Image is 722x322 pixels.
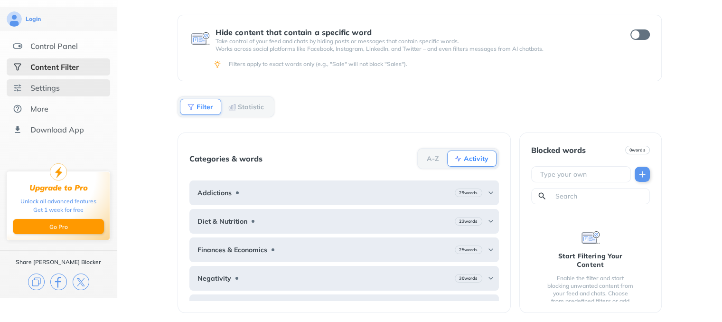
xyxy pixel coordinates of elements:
[16,258,101,266] div: Share [PERSON_NAME] Blocker
[197,218,247,225] b: Diet & Nutrition
[197,246,267,254] b: Finances & Economics
[238,104,264,110] b: Statistic
[29,183,88,192] div: Upgrade to Pro
[546,252,635,269] div: Start Filtering Your Content
[459,218,478,225] b: 23 words
[539,170,627,179] input: Type your own
[20,197,96,206] div: Unlock all advanced features
[197,104,213,110] b: Filter
[228,103,236,111] img: Statistic
[30,125,84,134] div: Download App
[50,163,67,180] img: upgrade-to-pro.svg
[26,15,41,23] div: Login
[73,274,89,290] img: x.svg
[454,155,462,162] img: Activity
[28,274,45,290] img: copy.svg
[554,191,646,201] input: Search
[30,83,60,93] div: Settings
[13,62,22,72] img: social-selected.svg
[464,156,488,161] b: Activity
[30,104,48,114] div: More
[197,189,232,197] b: Addictions
[13,125,22,134] img: download-app.svg
[13,83,22,93] img: settings.svg
[30,41,78,51] div: Control Panel
[427,156,439,161] b: A-Z
[216,45,613,53] p: Works across social platforms like Facebook, Instagram, LinkedIn, and Twitter – and even filters ...
[13,41,22,51] img: features.svg
[459,275,478,282] b: 30 words
[546,275,635,313] div: Enable the filter and start blocking unwanted content from your feed and chats. Choose from prede...
[50,274,67,290] img: facebook.svg
[13,104,22,114] img: about.svg
[30,62,79,72] div: Content Filter
[459,189,478,196] b: 29 words
[229,60,648,68] div: Filters apply to exact words only (e.g., "Sale" will not block "Sales").
[216,28,613,37] div: Hide content that contain a specific word
[629,147,646,153] b: 0 words
[33,206,84,214] div: Get 1 week for free
[7,11,22,27] img: avatar.svg
[189,154,263,163] div: Categories & words
[459,246,478,253] b: 25 words
[197,275,231,282] b: Negativity
[187,103,195,111] img: Filter
[216,38,613,45] p: Take control of your feed and chats by hiding posts or messages that contain specific words.
[13,219,104,234] button: Go Pro
[531,146,586,154] div: Blocked words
